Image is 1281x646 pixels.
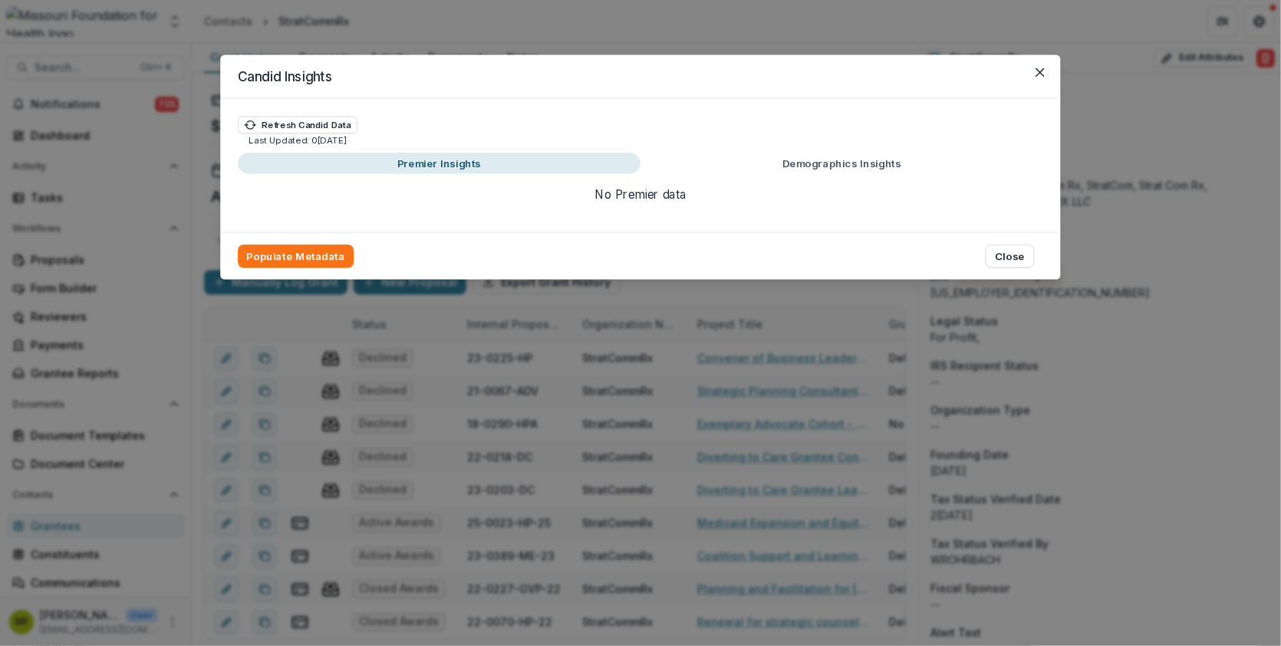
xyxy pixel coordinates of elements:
p: No Premier data [249,186,1031,203]
header: Candid Insights [220,55,1060,99]
button: Close [1029,61,1052,84]
button: Populate Metadata [238,245,354,268]
p: Last Updated: 0[DATE] [249,133,346,147]
button: Demographics Insights [640,153,1043,174]
button: Close [986,245,1035,268]
button: Premier Insights [238,153,640,174]
button: Refresh Candid Data [238,116,357,133]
